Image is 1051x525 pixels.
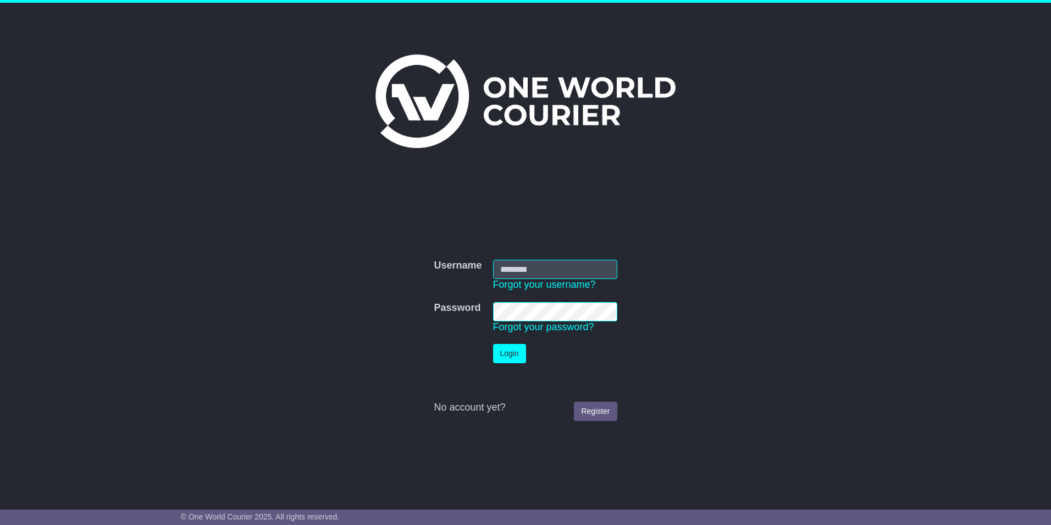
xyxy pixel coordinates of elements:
a: Forgot your password? [493,321,594,332]
span: © One World Courier 2025. All rights reserved. [181,512,340,521]
div: No account yet? [434,402,617,414]
label: Password [434,302,480,314]
label: Username [434,260,482,272]
button: Login [493,344,526,363]
a: Register [574,402,617,421]
a: Forgot your username? [493,279,596,290]
img: One World [375,54,676,148]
